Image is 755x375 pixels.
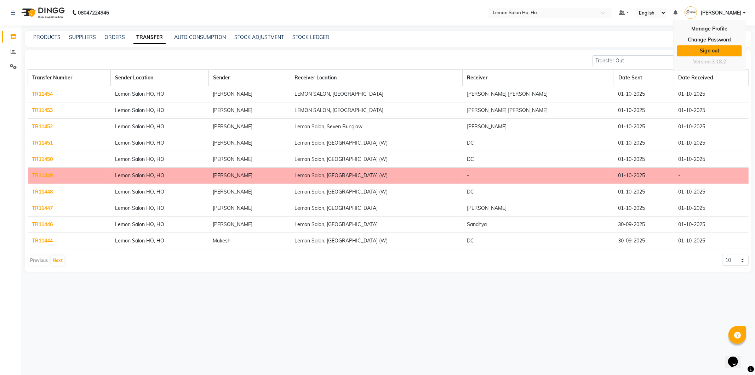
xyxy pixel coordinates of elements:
[234,34,284,40] a: STOCK ADJUSTMENT
[290,86,463,102] td: LEMON SALON, [GEOGRAPHIC_DATA]
[32,140,53,146] a: TR11451
[292,34,329,40] a: STOCK LEDGER
[111,217,209,233] td: Lemon Salon HO, HO
[614,151,674,168] td: 01-10-2025
[463,135,614,151] td: DC
[614,200,674,217] td: 01-10-2025
[677,45,742,56] a: Sign out
[614,70,674,86] th: Date Sent
[463,70,614,86] th: Receiver
[32,237,53,244] a: TR11444
[463,217,614,233] td: Sandhya
[208,135,290,151] td: [PERSON_NAME]
[685,6,697,19] img: Mohammed Faisal
[32,172,53,179] a: TR11449
[614,119,674,135] td: 01-10-2025
[32,221,53,228] a: TR11446
[111,70,209,86] th: Sender Location
[208,86,290,102] td: [PERSON_NAME]
[290,217,463,233] td: Lemon Salon, [GEOGRAPHIC_DATA]
[674,233,748,249] td: 01-10-2025
[700,9,742,17] span: [PERSON_NAME]
[290,135,463,151] td: Lemon Salon, [GEOGRAPHIC_DATA] (W)
[290,168,463,184] td: Lemon Salon, [GEOGRAPHIC_DATA] (W)
[28,70,111,86] th: Transfer Number
[677,57,742,67] div: Version:3.18.2
[208,102,290,119] td: [PERSON_NAME]
[208,217,290,233] td: [PERSON_NAME]
[32,205,53,211] a: TR11447
[290,200,463,217] td: Lemon Salon, [GEOGRAPHIC_DATA]
[725,347,748,368] iframe: chat widget
[614,135,674,151] td: 01-10-2025
[463,184,614,200] td: DC
[32,107,53,113] a: TR11453
[463,168,614,184] td: -
[674,102,748,119] td: 01-10-2025
[674,151,748,168] td: 01-10-2025
[614,184,674,200] td: 01-10-2025
[614,168,674,184] td: 01-10-2025
[290,184,463,200] td: Lemon Salon, [GEOGRAPHIC_DATA] (W)
[208,151,290,168] td: [PERSON_NAME]
[111,200,209,217] td: Lemon Salon HO, HO
[614,217,674,233] td: 30-09-2025
[674,200,748,217] td: 01-10-2025
[677,34,742,45] a: Change Password
[51,256,64,265] button: Next
[174,34,226,40] a: AUTO CONSUMPTION
[463,200,614,217] td: [PERSON_NAME]
[32,156,53,162] a: TR11450
[111,233,209,249] td: Lemon Salon HO, HO
[133,31,166,44] a: TRANSFER
[32,91,53,97] a: TR11454
[32,189,53,195] a: TR11448
[614,233,674,249] td: 30-09-2025
[290,119,463,135] td: Lemon Salon, Seven Bunglow
[463,151,614,168] td: DC
[18,3,67,23] img: logo
[208,233,290,249] td: Mukesh
[111,151,209,168] td: Lemon Salon HO, HO
[32,123,53,130] a: TR11452
[208,168,290,184] td: [PERSON_NAME]
[78,3,109,23] b: 08047224946
[208,119,290,135] td: [PERSON_NAME]
[208,70,290,86] th: Sender
[208,184,290,200] td: [PERSON_NAME]
[463,102,614,119] td: [PERSON_NAME] [PERSON_NAME]
[463,86,614,102] td: [PERSON_NAME] [PERSON_NAME]
[674,135,748,151] td: 01-10-2025
[111,102,209,119] td: Lemon Salon HO, HO
[208,200,290,217] td: [PERSON_NAME]
[674,119,748,135] td: 01-10-2025
[111,86,209,102] td: Lemon Salon HO, HO
[463,119,614,135] td: [PERSON_NAME]
[674,168,748,184] td: -
[674,217,748,233] td: 01-10-2025
[463,233,614,249] td: DC
[111,119,209,135] td: Lemon Salon HO, HO
[290,233,463,249] td: Lemon Salon, [GEOGRAPHIC_DATA] (W)
[69,34,96,40] a: SUPPLIERS
[674,184,748,200] td: 01-10-2025
[290,70,463,86] th: Receiver Location
[33,34,61,40] a: PRODUCTS
[290,102,463,119] td: LEMON SALON, [GEOGRAPHIC_DATA]
[111,168,209,184] td: Lemon Salon HO, HO
[104,34,125,40] a: ORDERS
[614,102,674,119] td: 01-10-2025
[111,135,209,151] td: Lemon Salon HO, HO
[111,184,209,200] td: Lemon Salon HO, HO
[290,151,463,168] td: Lemon Salon, [GEOGRAPHIC_DATA] (W)
[674,70,748,86] th: Date Received
[674,86,748,102] td: 01-10-2025
[614,86,674,102] td: 01-10-2025
[677,23,742,34] a: Manage Profile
